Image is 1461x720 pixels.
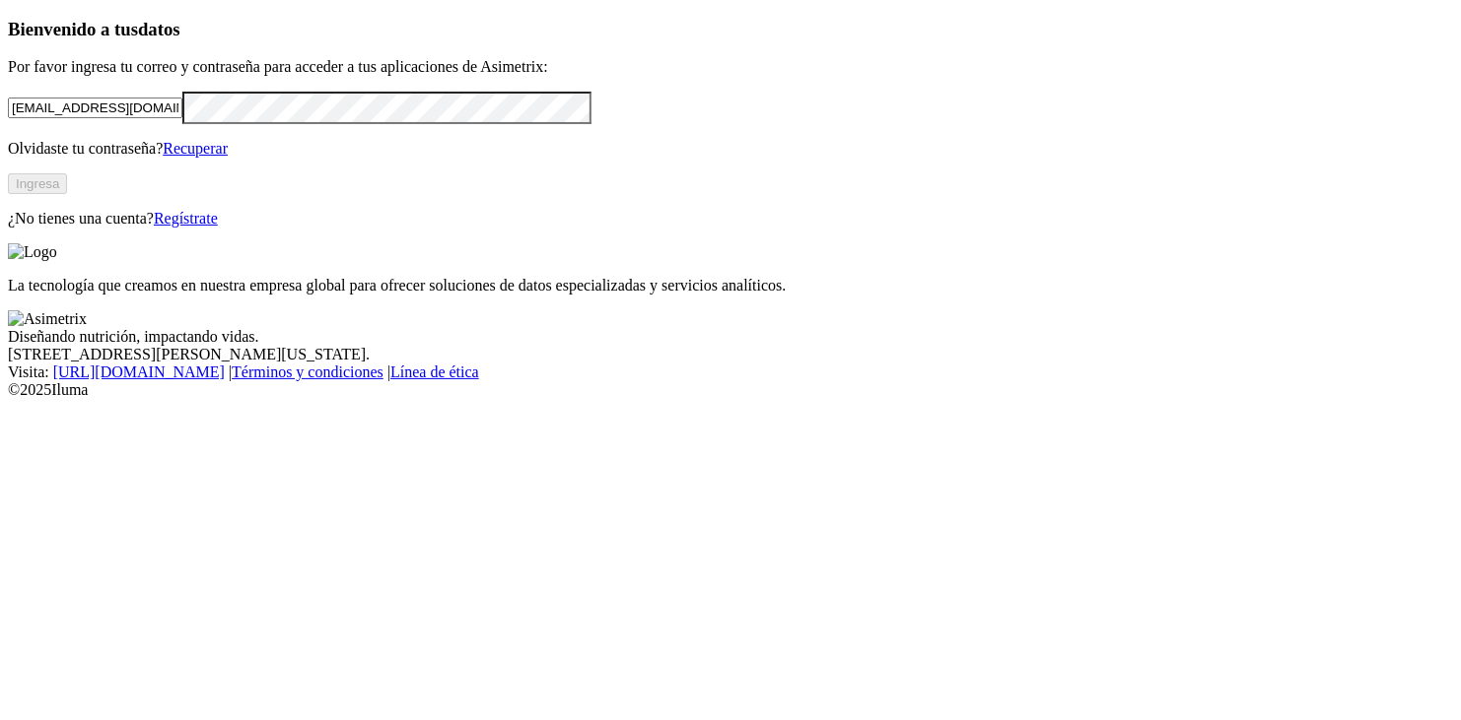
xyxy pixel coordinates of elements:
[8,277,1453,295] p: La tecnología que creamos en nuestra empresa global para ofrecer soluciones de datos especializad...
[8,98,182,118] input: Tu correo
[8,328,1453,346] div: Diseñando nutrición, impactando vidas.
[163,140,228,157] a: Recuperar
[8,140,1453,158] p: Olvidaste tu contraseña?
[390,363,479,380] a: Línea de ética
[8,381,1453,399] div: © 2025 Iluma
[8,310,87,328] img: Asimetrix
[8,19,1453,40] h3: Bienvenido a tus
[8,346,1453,363] div: [STREET_ADDRESS][PERSON_NAME][US_STATE].
[232,363,383,380] a: Términos y condiciones
[8,363,1453,381] div: Visita : | |
[8,58,1453,76] p: Por favor ingresa tu correo y contraseña para acceder a tus aplicaciones de Asimetrix:
[154,210,218,227] a: Regístrate
[8,243,57,261] img: Logo
[8,173,67,194] button: Ingresa
[8,210,1453,228] p: ¿No tienes una cuenta?
[138,19,180,39] span: datos
[53,363,225,380] a: [URL][DOMAIN_NAME]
